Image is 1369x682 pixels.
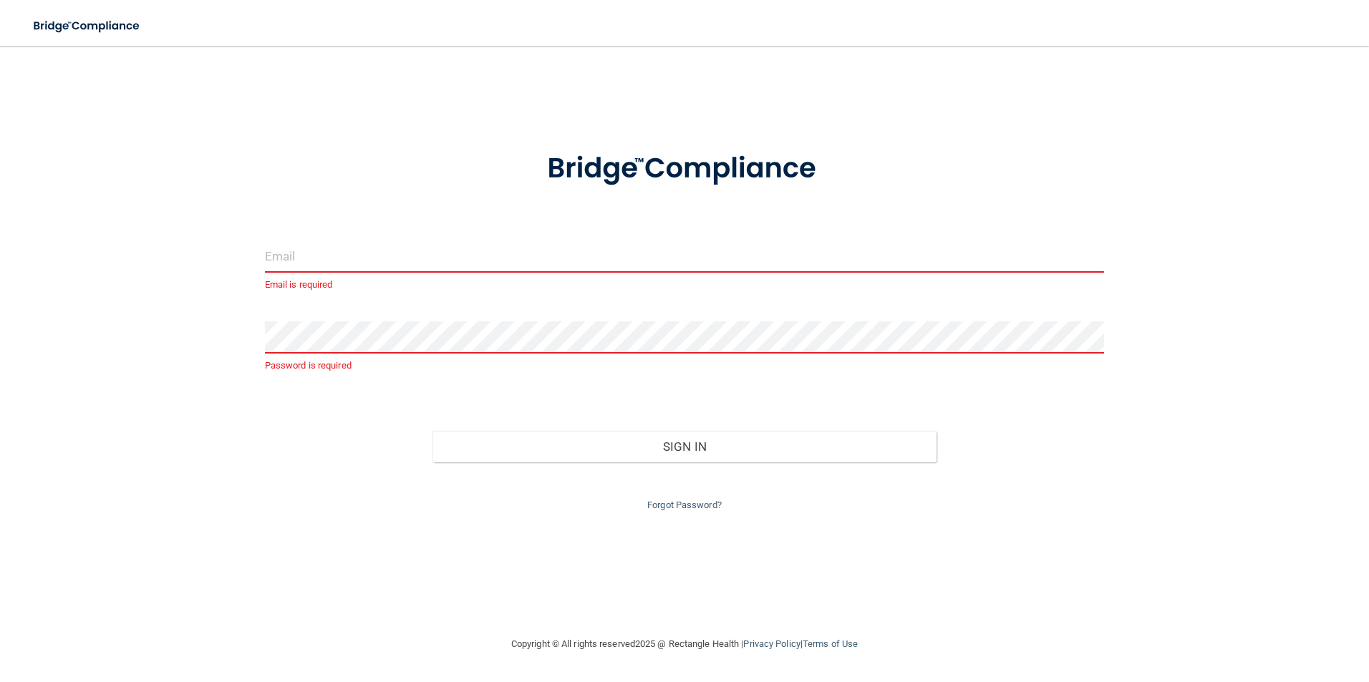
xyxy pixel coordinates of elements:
[803,638,858,649] a: Terms of Use
[265,357,1105,374] p: Password is required
[518,132,851,206] img: bridge_compliance_login_screen.278c3ca4.svg
[647,500,722,510] a: Forgot Password?
[743,638,800,649] a: Privacy Policy
[265,240,1105,273] input: Email
[1121,580,1352,638] iframe: Drift Widget Chat Controller
[423,621,946,667] div: Copyright © All rights reserved 2025 @ Rectangle Health | |
[432,431,937,462] button: Sign In
[21,11,153,41] img: bridge_compliance_login_screen.278c3ca4.svg
[265,276,1105,293] p: Email is required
